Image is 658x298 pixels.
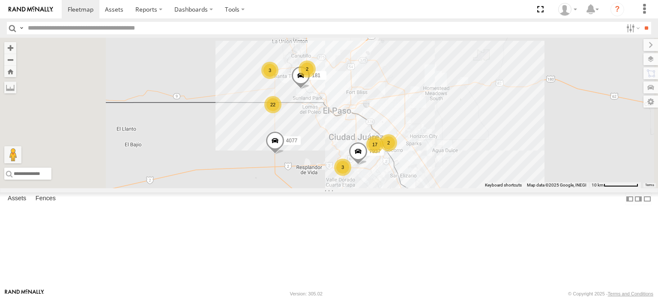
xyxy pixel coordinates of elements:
[312,72,320,78] span: 181
[610,3,624,16] i: ?
[4,42,16,54] button: Zoom in
[264,96,281,113] div: 22
[299,60,316,78] div: 2
[5,289,44,298] a: Visit our Website
[4,66,16,77] button: Zoom Home
[645,184,654,187] a: Terms
[527,183,586,187] span: Map data ©2025 Google, INEGI
[643,193,652,205] label: Hide Summary Table
[589,182,641,188] button: Map Scale: 10 km per 77 pixels
[623,22,641,34] label: Search Filter Options
[4,54,16,66] button: Zoom out
[4,146,21,163] button: Drag Pegman onto the map to open Street View
[625,193,634,205] label: Dock Summary Table to the Left
[3,193,30,205] label: Assets
[9,6,53,12] img: rand-logo.svg
[568,291,653,296] div: © Copyright 2025 -
[286,137,298,143] span: 4077
[4,81,16,93] label: Measure
[380,134,397,151] div: 2
[261,62,278,79] div: 3
[634,193,643,205] label: Dock Summary Table to the Right
[608,291,653,296] a: Terms and Conditions
[555,3,580,16] div: foxconn f
[334,159,351,176] div: 3
[369,148,381,154] span: 7937
[18,22,25,34] label: Search Query
[485,182,522,188] button: Keyboard shortcuts
[31,193,60,205] label: Fences
[366,136,383,153] div: 17
[290,291,323,296] div: Version: 305.02
[643,96,658,108] label: Map Settings
[592,183,604,187] span: 10 km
